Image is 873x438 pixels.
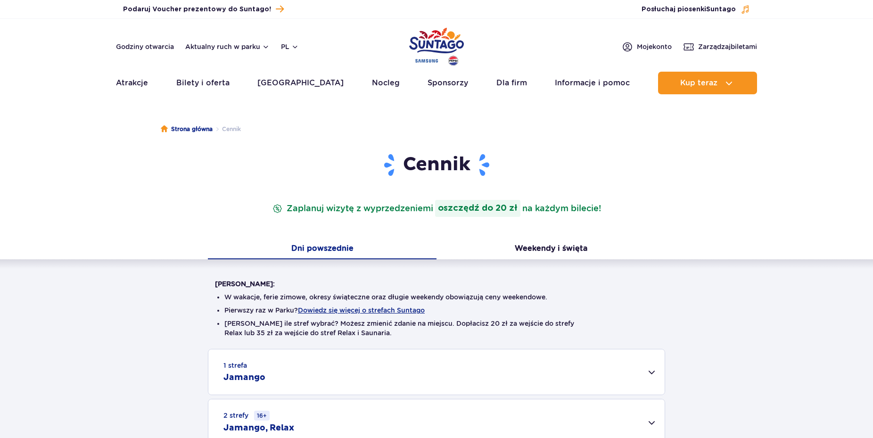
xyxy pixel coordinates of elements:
[642,5,750,14] button: Posłuchaj piosenkiSuntago
[622,41,672,52] a: Mojekonto
[224,292,649,302] li: W wakacje, ferie zimowe, okresy świąteczne oraz długie weekendy obowiązują ceny weekendowe.
[123,3,284,16] a: Podaruj Voucher prezentowy do Suntago!
[435,200,520,217] strong: oszczędź do 20 zł
[637,42,672,51] span: Moje konto
[257,72,344,94] a: [GEOGRAPHIC_DATA]
[642,5,736,14] span: Posłuchaj piosenki
[680,79,717,87] span: Kup teraz
[213,124,241,134] li: Cennik
[428,72,468,94] a: Sponsorzy
[123,5,271,14] span: Podaruj Voucher prezentowy do Suntago!
[298,306,425,314] button: Dowiedz się więcej o strefach Suntago
[496,72,527,94] a: Dla firm
[224,306,649,315] li: Pierwszy raz w Parku?
[208,240,436,259] button: Dni powszednie
[555,72,630,94] a: Informacje i pomoc
[271,200,603,217] p: Zaplanuj wizytę z wyprzedzeniem na każdym bilecie!
[215,280,275,288] strong: [PERSON_NAME]:
[223,411,270,421] small: 2 strefy
[215,153,658,177] h1: Cennik
[161,124,213,134] a: Strona główna
[372,72,400,94] a: Nocleg
[223,361,247,370] small: 1 strefa
[223,372,265,383] h2: Jamango
[436,240,665,259] button: Weekendy i święta
[223,422,294,434] h2: Jamango, Relax
[698,42,757,51] span: Zarządzaj biletami
[281,42,299,51] button: pl
[116,42,174,51] a: Godziny otwarcia
[683,41,757,52] a: Zarządzajbiletami
[254,411,270,421] small: 16+
[706,6,736,13] span: Suntago
[658,72,757,94] button: Kup teraz
[176,72,230,94] a: Bilety i oferta
[224,319,649,338] li: [PERSON_NAME] ile stref wybrać? Możesz zmienić zdanie na miejscu. Dopłacisz 20 zł za wejście do s...
[409,24,464,67] a: Park of Poland
[116,72,148,94] a: Atrakcje
[185,43,270,50] button: Aktualny ruch w parku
